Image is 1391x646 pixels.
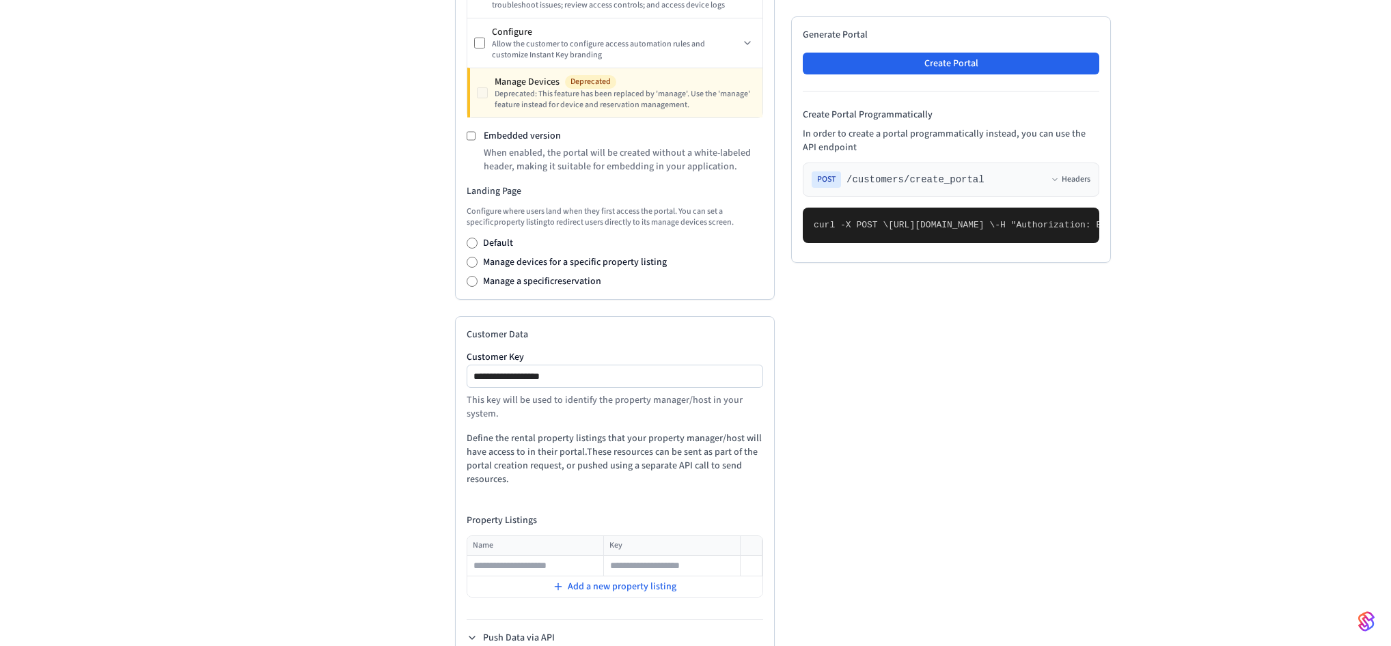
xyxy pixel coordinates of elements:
div: Allow the customer to configure access automation rules and customize Instant Key branding [492,39,739,61]
label: Default [483,236,513,250]
img: SeamLogoGradient.69752ec5.svg [1358,610,1375,632]
h3: Landing Page [467,184,763,198]
p: Configure where users land when they first access the portal. You can set a specific property lis... [467,206,763,228]
p: In order to create a portal programmatically instead, you can use the API endpoint [803,127,1099,154]
span: POST [812,171,841,188]
div: Manage Devices [495,75,756,89]
label: Manage a specific reservation [483,275,601,288]
h2: Generate Portal [803,28,1099,42]
span: Add a new property listing [568,580,676,593]
p: This key will be used to identify the property manager/host in your system. [467,393,763,421]
span: curl -X POST \ [814,220,888,230]
button: Create Portal [803,53,1099,74]
th: Key [603,536,740,556]
p: When enabled, the portal will be created without a white-labeled header, making it suitable for e... [484,146,763,173]
h4: Create Portal Programmatically [803,108,1099,122]
th: Name [467,536,603,556]
button: Headers [1051,174,1090,185]
label: Embedded version [484,129,561,143]
label: Customer Key [467,352,763,362]
h2: Customer Data [467,328,763,341]
p: Define the rental property listings that your property manager/host will have access to in their ... [467,432,763,486]
span: Deprecated [565,75,616,89]
button: Push Data via API [467,631,555,645]
span: -H "Authorization: Bearer seam_api_key_123456" \ [995,220,1250,230]
label: Manage devices for a specific property listing [483,255,667,269]
h4: Property Listings [467,514,763,527]
div: Configure [492,25,739,39]
div: Deprecated: This feature has been replaced by 'manage'. Use the 'manage' feature instead for devi... [495,89,756,111]
span: /customers/create_portal [846,173,984,186]
span: [URL][DOMAIN_NAME] \ [888,220,995,230]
